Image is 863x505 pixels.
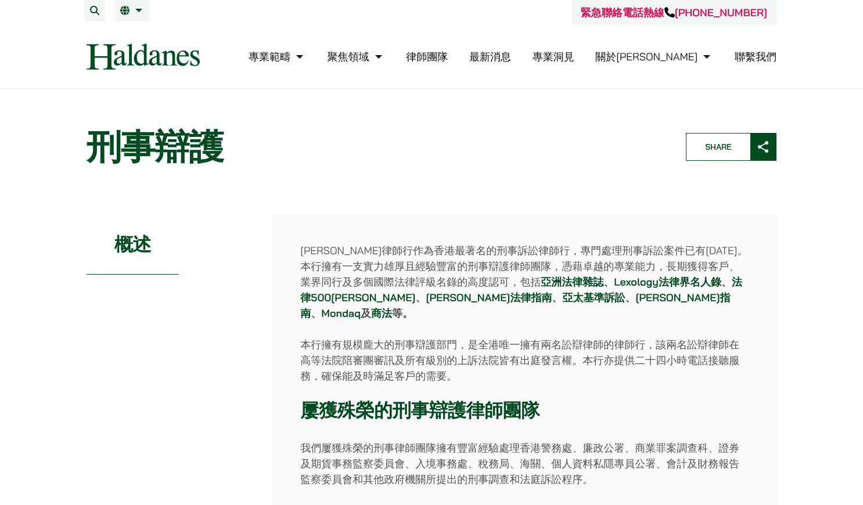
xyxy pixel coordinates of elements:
[614,275,721,288] a: Lexology法律界名人錄
[686,133,776,161] button: Share
[87,215,179,275] h2: 概述
[120,6,145,15] a: 繁
[300,275,742,320] strong: 、 、 、 、 、 、 及 等。
[321,306,361,320] a: Mondaq
[300,243,749,321] p: [PERSON_NAME]律師行作為香港最著名的刑事訴訟律師行，專門處理刑事訴訟案件已有[DATE]。本行擁有一支實力雄厚且經驗豐富的刑事辯護律師團隊，憑藉卓越的專業能力，長期獲得客戶、業界同行...
[371,306,392,320] a: 商法
[300,337,749,384] p: 本行擁有規模龐大的刑事辯護部門，是全港唯一擁有兩名訟辯律師的律師行，該兩名訟辯律師在高等法院陪審團審訊及所有級別的上訴法院皆有出庭發言權。本行亦提供二十四小時電話接聽服務，確保能及時滿足客戶的需要。
[735,50,776,63] a: 聯繫我們
[686,134,750,160] span: Share
[533,50,574,63] a: 專業洞見
[300,440,749,487] p: 我們屢獲殊榮的刑事律師團隊擁有豐富經驗處理香港警務處、廉政公署、商業罪案調查科、證券及期貨事務監察委員會、入境事務處、稅務局、海關、個人資料私隱專員公署、會計及財務報告監察委員會和其他政府機關所...
[426,291,552,304] a: [PERSON_NAME]法律指南
[87,126,666,168] h1: 刑事辯護
[541,275,603,288] a: 亞洲法律雜誌
[595,50,713,63] a: 關於何敦
[581,6,767,19] a: 緊急聯絡電話熱線[PHONE_NUMBER]
[469,50,511,63] a: 最新消息
[406,50,448,63] a: 律師團隊
[328,50,385,63] a: 聚焦領域
[300,275,742,304] a: 法律500[PERSON_NAME]
[249,50,306,63] a: 專業範疇
[300,399,749,421] h3: 屢獲殊榮的刑事辯護律師團隊
[562,291,625,304] a: 亞太基準訴訟
[87,44,200,70] img: Logo of Haldanes
[300,291,730,320] a: [PERSON_NAME]指南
